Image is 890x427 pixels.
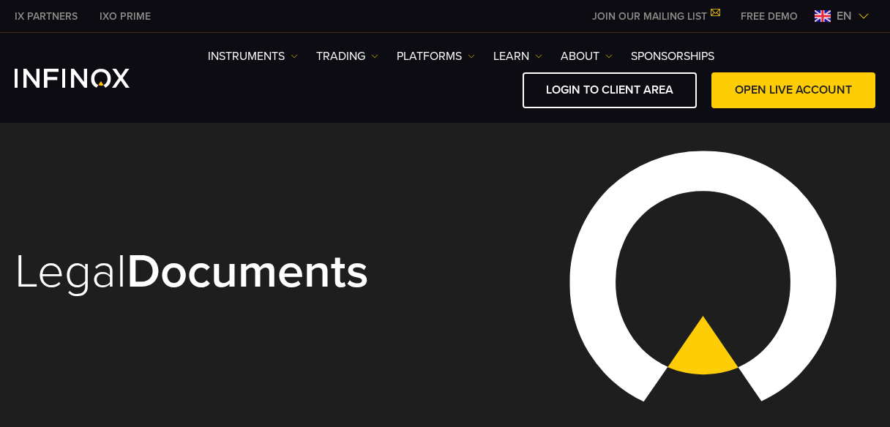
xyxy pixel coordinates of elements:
[316,48,378,65] a: TRADING
[397,48,475,65] a: PLATFORMS
[89,9,162,24] a: INFINOX
[831,7,858,25] span: en
[581,10,730,23] a: JOIN OUR MAILING LIST
[523,72,697,108] a: LOGIN TO CLIENT AREA
[15,69,164,88] a: INFINOX Logo
[711,72,875,108] a: OPEN LIVE ACCOUNT
[730,9,809,24] a: INFINOX MENU
[493,48,542,65] a: Learn
[561,48,613,65] a: ABOUT
[127,243,369,301] strong: Documents
[631,48,714,65] a: SPONSORSHIPS
[15,247,427,297] h1: Legal
[208,48,298,65] a: Instruments
[4,9,89,24] a: INFINOX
